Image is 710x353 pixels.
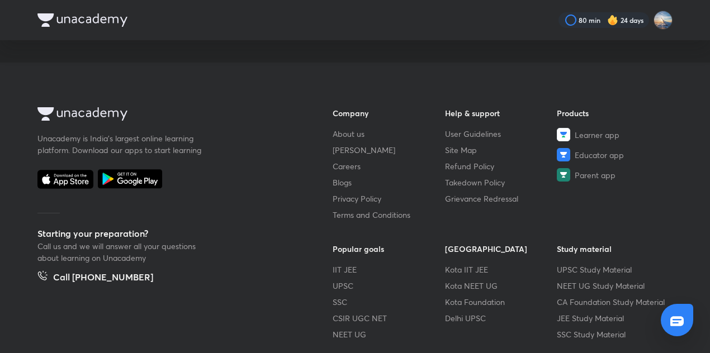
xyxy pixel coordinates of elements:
h6: Help & support [445,107,557,119]
a: Kota Foundation [445,296,557,308]
img: Arihant kumar [654,11,673,30]
a: CA Foundation Study Material [557,296,669,308]
a: Terms and Conditions [333,209,445,221]
a: Parent app [557,168,669,182]
a: Educator app [557,148,669,161]
span: Educator app [575,149,624,161]
a: About us [333,128,445,140]
a: User Guidelines [445,128,557,140]
a: CSIR UGC NET [333,312,445,324]
a: Company Logo [37,107,297,123]
a: SSC [333,296,445,308]
a: Blogs [333,176,445,188]
a: Call [PHONE_NUMBER] [37,270,153,286]
a: Careers [333,160,445,172]
a: SSC Study Material [557,328,669,340]
a: [PERSON_NAME] [333,144,445,156]
span: Parent app [575,169,616,181]
img: Learner app [557,128,570,141]
p: Unacademy is India’s largest online learning platform. Download our apps to start learning [37,132,205,156]
span: Learner app [575,129,619,141]
a: NEET UG [333,328,445,340]
a: Site Map [445,144,557,156]
a: NEET UG Study Material [557,280,669,292]
a: Refund Policy [445,160,557,172]
a: Delhi UPSC [445,312,557,324]
h5: Starting your preparation? [37,227,297,240]
a: Grievance Redressal [445,193,557,204]
h6: [GEOGRAPHIC_DATA] [445,243,557,255]
a: JEE Study Material [557,312,669,324]
a: UPSC Study Material [557,264,669,275]
img: Company Logo [37,13,127,27]
img: Educator app [557,148,570,161]
a: Kota IIT JEE [445,264,557,275]
a: IIT JEE [333,264,445,275]
img: Company Logo [37,107,127,121]
a: Kota NEET UG [445,280,557,292]
h6: Popular goals [333,243,445,255]
a: Privacy Policy [333,193,445,204]
h6: Study material [557,243,669,255]
img: streak [607,15,618,26]
img: Parent app [557,168,570,182]
a: UPSC [333,280,445,292]
p: Call us and we will answer all your questions about learning on Unacademy [37,240,205,264]
span: Careers [333,160,361,172]
a: Learner app [557,128,669,141]
a: Takedown Policy [445,176,557,188]
h6: Company [333,107,445,119]
h5: Call [PHONE_NUMBER] [53,270,153,286]
h6: Products [557,107,669,119]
